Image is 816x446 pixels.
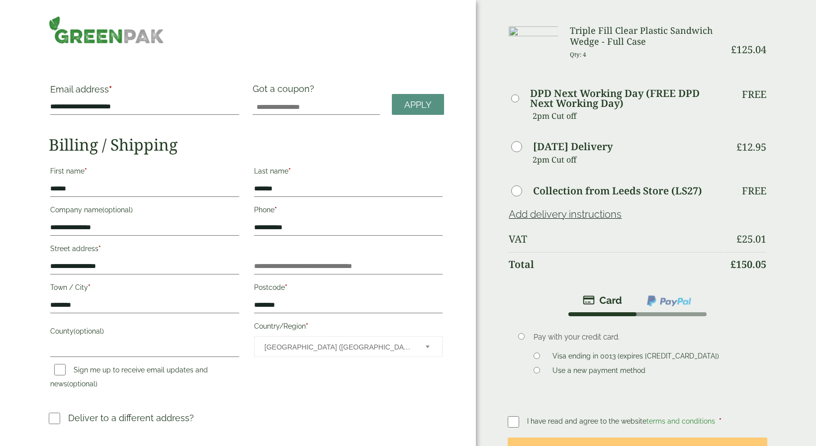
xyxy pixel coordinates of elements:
abbr: required [98,245,101,253]
p: Free [742,89,766,100]
input: Sign me up to receive email updates and news(optional) [54,364,66,375]
bdi: 125.04 [731,43,766,56]
abbr: required [306,322,308,330]
label: Sign me up to receive email updates and news [50,366,208,391]
abbr: required [88,283,91,291]
span: (optional) [74,327,104,335]
label: Country/Region [254,319,443,336]
a: Apply [392,94,444,115]
abbr: required [274,206,277,214]
span: £ [731,43,736,56]
abbr: required [85,167,87,175]
img: ppcp-gateway.png [646,294,692,307]
label: Phone [254,203,443,220]
th: VAT [509,227,723,251]
label: First name [50,164,239,181]
label: Last name [254,164,443,181]
span: £ [736,232,742,246]
h2: Billing / Shipping [49,135,444,154]
label: County [50,324,239,341]
img: stripe.png [583,294,622,306]
a: terms and conditions [646,417,715,425]
span: £ [730,258,736,271]
h3: Triple Fill Clear Plastic Sandwich Wedge - Full Case [570,25,723,47]
label: Street address [50,242,239,259]
abbr: required [285,283,287,291]
abbr: required [288,167,291,175]
label: Use a new payment method [548,366,649,377]
bdi: 12.95 [736,140,766,154]
label: Collection from Leeds Store (LS27) [533,186,702,196]
small: Qty: 4 [570,51,586,58]
abbr: required [109,84,112,94]
p: Free [742,185,766,197]
label: [DATE] Delivery [533,142,613,152]
span: United Kingdom (UK) [265,337,412,357]
label: Got a coupon? [253,84,318,99]
span: Apply [404,99,432,110]
label: Visa ending in 0013 (expires [CREDIT_CARD_DATA]) [548,352,723,363]
span: £ [736,140,742,154]
label: Postcode [254,280,443,297]
bdi: 150.05 [730,258,766,271]
p: Pay with your credit card. [534,332,752,343]
label: Town / City [50,280,239,297]
p: 2pm Cut off [533,152,723,167]
p: 2pm Cut off [533,108,723,123]
label: Email address [50,85,239,99]
img: GreenPak Supplies [49,16,164,44]
label: Company name [50,203,239,220]
a: Add delivery instructions [509,208,622,220]
p: Deliver to a different address? [68,411,194,425]
label: DPD Next Working Day (FREE DPD Next Working Day) [530,89,723,108]
span: Country/Region [254,336,443,357]
th: Total [509,252,723,276]
bdi: 25.01 [736,232,766,246]
span: (optional) [102,206,133,214]
abbr: required [719,417,722,425]
span: (optional) [67,380,97,388]
span: I have read and agree to the website [527,417,717,425]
